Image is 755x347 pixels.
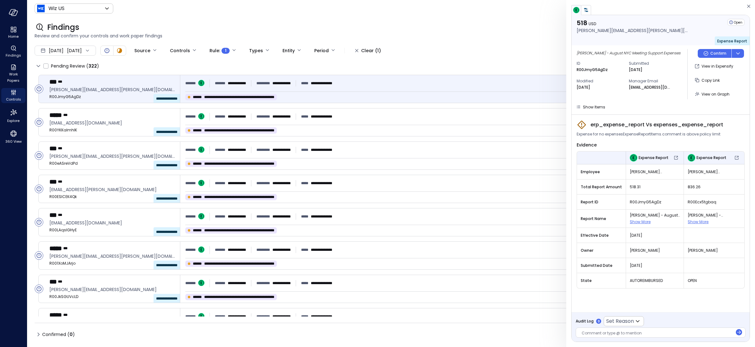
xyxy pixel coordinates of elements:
[1,25,25,40] div: Home
[86,63,99,69] div: ( )
[581,247,622,254] span: Owner
[630,232,680,239] span: [DATE]
[589,21,596,26] span: USD
[577,131,720,137] span: Expense for no expensesExpenseReportItems.comment is above policy limit
[35,251,43,260] div: Open
[35,85,43,93] div: Open
[629,60,676,67] span: Submitted
[630,247,680,254] span: [PERSON_NAME]
[696,155,726,161] span: Expense Report
[629,84,673,91] p: [EMAIL_ADDRESS][DOMAIN_NAME]
[282,45,295,56] div: Entity
[630,169,680,175] span: [PERSON_NAME][EMAIL_ADDRESS][PERSON_NAME][DOMAIN_NAME]
[134,45,150,56] div: Source
[581,184,622,190] span: Total Report Amount
[577,84,590,91] p: [DATE]
[49,227,175,233] span: R00LAqslGHyE
[630,219,651,224] span: Show More
[577,78,624,84] span: Modified
[35,218,43,227] div: Open
[35,185,43,193] div: Open
[48,5,64,12] p: Wiz US
[210,45,230,56] div: Rule :
[225,47,226,54] span: 1
[35,118,43,127] div: Open
[639,155,668,161] span: Expense Report
[630,199,680,205] span: R00JmyG5AgDz
[693,75,722,85] button: Copy Link
[6,96,21,102] span: Controls
[581,199,622,205] span: Report ID
[717,38,747,44] span: Expense Report
[693,89,732,99] button: View on Graph
[576,318,594,324] span: Audit Log
[573,7,579,13] img: expensify
[598,319,600,324] p: 0
[688,247,741,254] span: [PERSON_NAME]
[688,169,741,175] span: [PERSON_NAME][EMAIL_ADDRESS][PERSON_NAME][DOMAIN_NAME]
[629,78,676,84] span: Manager Email
[49,186,175,193] span: bj.mills@wiz.io
[88,63,97,69] span: 322
[314,45,329,56] div: Period
[581,232,622,239] span: Effective Date
[702,78,720,83] span: Copy Link
[688,219,708,224] span: Show More
[35,284,43,293] div: Open
[5,138,22,145] span: 360 View
[170,45,190,56] div: Controls
[49,253,175,260] span: jenny.sullivan@wiz.io
[1,44,25,59] div: Findings
[629,67,642,73] p: [DATE]
[698,49,731,58] button: Confirm
[49,294,175,300] span: R00JkSGUVcLD
[581,262,622,269] span: Submitted Date
[49,286,175,293] span: andy.hazelnis@wiz.io
[49,160,175,167] span: R00eASreVdPd
[710,50,726,57] p: Confirm
[630,262,680,269] span: [DATE]
[581,169,622,175] span: Employee
[1,63,25,84] div: Work Papers
[727,19,745,26] div: Open
[116,47,123,54] div: In Progress
[35,32,747,39] span: Review and confirm your controls and work paper findings
[42,329,75,339] span: Confirmed
[577,19,690,27] p: 518
[577,27,690,34] p: [PERSON_NAME][EMAIL_ADDRESS][PERSON_NAME][DOMAIN_NAME]
[630,154,637,162] img: Expense Report
[577,60,624,67] span: ID
[49,194,175,200] span: R00ESICEK4Qk
[47,22,79,32] span: Findings
[688,184,741,190] span: 836.26
[249,45,263,56] div: Types
[49,153,175,160] span: sreeram.sunkara@wiz.io
[37,5,45,12] img: Icon
[581,216,622,222] span: Report Name
[698,49,744,58] div: Button group with a nested menu
[630,184,680,190] span: 518.31
[581,278,622,284] span: State
[1,128,25,145] div: 360 View
[4,71,23,84] span: Work Papers
[1,107,25,124] div: Explore
[731,49,744,58] button: dropdown-icon-button
[693,61,736,72] button: View in Expensify
[49,94,175,100] span: R00JmyG5AgDz
[8,33,19,40] span: Home
[51,61,99,71] span: Pending Review
[688,199,741,205] span: R00Ecx5tgbaq
[6,52,21,58] span: Findings
[702,91,730,97] span: View on Graph
[577,50,680,56] span: [PERSON_NAME] - August NYC Meeting Support Expenses
[7,118,20,124] span: Explore
[67,331,75,338] div: ( )
[1,88,25,103] div: Controls
[35,151,43,160] div: Open
[49,119,175,126] span: sami.khalil@wiz.io
[577,142,597,148] span: Evidence
[583,104,605,110] span: Show Items
[688,154,695,162] img: Expense Report
[49,219,175,226] span: fazal@wiz.io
